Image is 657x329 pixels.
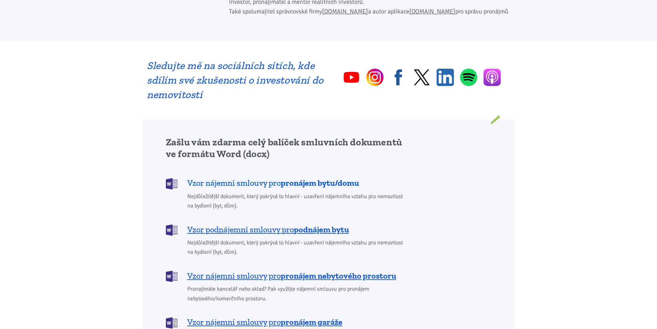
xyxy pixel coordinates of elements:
[343,69,360,86] a: YouTube
[166,224,408,235] a: Vzor podnájemní smlouvy propodnájem bytu
[187,224,349,235] span: Vzor podnájemní smlouvy pro
[437,69,454,86] a: Linkedin
[166,178,177,190] img: DOCX (Word)
[147,58,324,102] h2: Sledujte mě na sociálních sítích, kde sdílím své zkušenosti o investování do nemovitostí
[413,69,430,86] a: Twitter
[187,270,396,281] span: Vzor nájemní smlouvy pro
[166,270,408,281] a: Vzor nájemní smlouvy propronájem nebytového prostoru
[187,192,408,211] span: Nejdůležitější dokument, který pokrývá to hlavní - uzavření nájemního vztahu pro nemovitost na by...
[281,178,359,188] b: pronájem bytu/domu
[366,69,384,86] a: Instagram
[166,177,408,189] a: Vzor nájemní smlouvy propronájem bytu/domu
[460,68,477,86] a: Spotify
[187,177,359,188] span: Vzor nájemní smlouvy pro
[166,317,408,328] a: Vzor nájemní smlouvy propronájem garáže
[281,271,396,281] b: pronájem nebytového prostoru
[187,284,408,303] span: Pronajímáte kancelář nebo sklad? Pak využijte nájemní smlouvu pro pronájem nebytového/komerčního ...
[166,271,177,282] img: DOCX (Word)
[281,317,342,327] b: pronájem garáže
[322,8,368,15] a: [DOMAIN_NAME]
[187,317,342,328] span: Vzor nájemní smlouvy pro
[166,136,408,160] h2: Zašlu vám zdarma celý balíček smluvních dokumentů ve formátu Word (docx)
[187,238,408,257] span: Nejdůležitější dokument, který pokrývá to hlavní - uzavření nájemního vztahu pro nemovitost na by...
[294,224,349,234] b: podnájem bytu
[390,69,407,86] a: Facebook
[166,224,177,236] img: DOCX (Word)
[484,69,501,86] a: Apple Podcasts
[166,317,177,329] img: DOCX (Word)
[409,8,455,15] a: [DOMAIN_NAME]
